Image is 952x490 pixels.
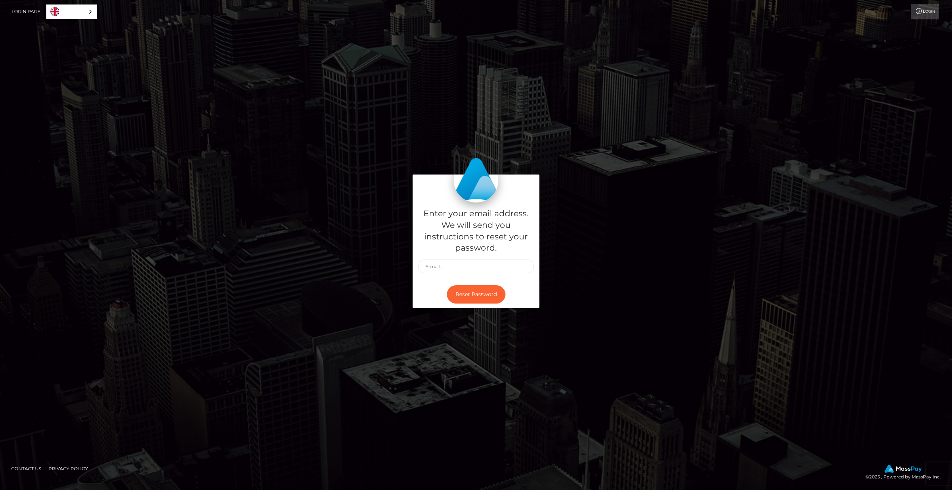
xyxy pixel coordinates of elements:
img: MassPay [884,465,922,473]
button: Reset Password [447,285,505,304]
a: Login Page [12,4,40,19]
div: Language [46,4,97,19]
div: © 2025 , Powered by MassPay Inc. [865,465,946,481]
img: MassPay Login [454,158,498,202]
a: Login [911,4,939,19]
h5: Enter your email address. We will send you instructions to reset your password. [418,208,534,254]
aside: Language selected: English [46,4,97,19]
a: Privacy Policy [46,463,91,474]
a: Contact Us [8,463,44,474]
input: E-mail... [418,260,534,273]
a: English [47,5,97,19]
